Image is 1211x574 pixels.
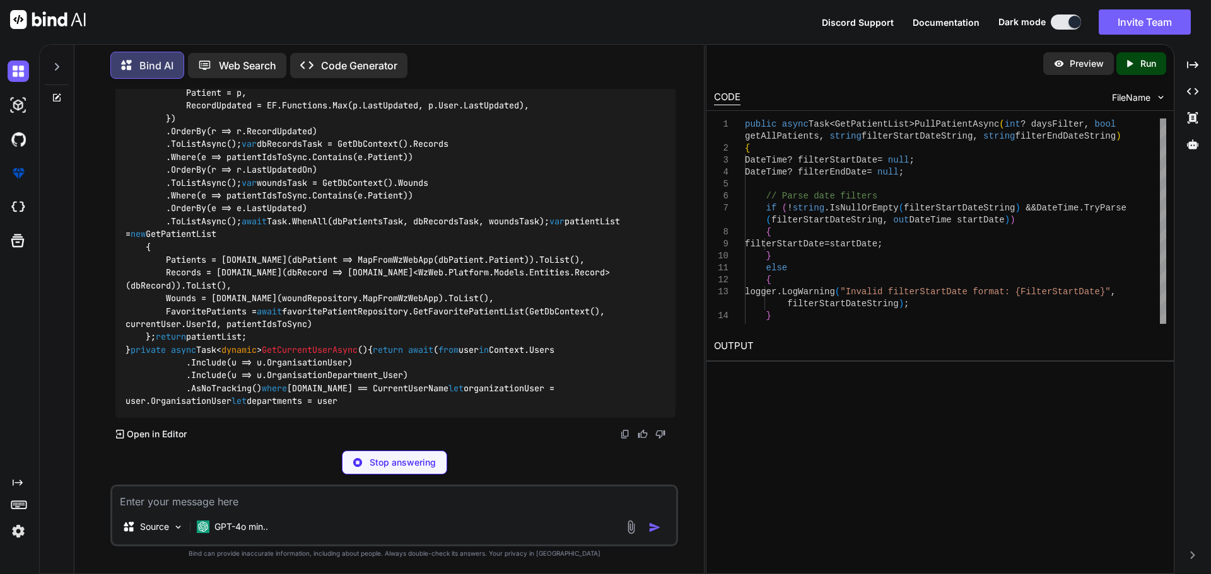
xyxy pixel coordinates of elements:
[1010,215,1015,225] span: )
[1110,287,1115,297] span: ,
[171,344,196,355] span: async
[1079,203,1084,213] span: .
[835,119,910,129] span: GetPatientList
[973,131,978,141] span: ,
[824,203,829,213] span: .
[262,344,358,355] span: GetCurrentUserAsync
[1099,9,1191,35] button: Invite Team
[913,16,980,29] button: Documentation
[877,239,882,249] span: ;
[8,95,29,116] img: darkAi-studio
[904,299,909,309] span: ;
[766,203,776,213] span: if
[745,167,867,177] span: DateTime? filterEndDate
[214,520,268,533] p: GPT-4o min..
[781,119,808,129] span: async
[766,227,771,237] span: {
[829,119,834,129] span: <
[888,155,910,165] span: null
[714,322,728,334] div: 15
[898,203,903,213] span: (
[771,215,882,225] span: filterStartDateString
[714,118,728,130] div: 1
[829,131,861,141] span: string
[983,131,1015,141] span: string
[1112,91,1150,104] span: FileName
[766,191,877,201] span: // Parse date filters
[242,215,267,227] span: await
[262,382,287,394] span: where
[1084,119,1089,129] span: ,
[882,215,887,225] span: ,
[1004,119,1020,129] span: int
[745,155,877,165] span: DateTime? filterStartDate
[766,263,787,273] span: else
[787,203,792,213] span: !
[620,429,630,439] img: copy
[1070,57,1104,70] p: Preview
[1053,58,1065,69] img: preview
[655,429,665,439] img: dislike
[766,215,771,225] span: (
[714,286,728,298] div: 13
[131,344,368,355] span: Task< > ()
[822,17,894,28] span: Discord Support
[915,119,999,129] span: PullPatientAsync
[745,239,824,249] span: filterStartDate
[706,331,1174,361] h2: OUTPUT
[1015,131,1116,141] span: filterEndDateString
[893,215,909,225] span: out
[1004,215,1009,225] span: )
[776,287,781,297] span: .
[1015,203,1020,213] span: )
[824,239,829,249] span: =
[1105,287,1110,297] span: "
[242,177,257,188] span: var
[131,344,166,355] span: private
[139,58,173,73] p: Bind AI
[714,178,728,190] div: 5
[766,251,771,261] span: }
[10,10,86,29] img: Bind AI
[242,139,257,150] span: var
[140,520,169,533] p: Source
[745,143,750,153] span: {
[819,131,824,141] span: ,
[714,190,728,202] div: 6
[714,274,728,286] div: 12
[898,299,903,309] span: )
[834,287,840,297] span: (
[999,119,1004,129] span: (
[714,262,728,274] div: 11
[8,520,29,542] img: settings
[787,299,898,309] span: filterStartDateString
[8,60,29,82] img: darkChat
[909,155,914,165] span: ;
[714,250,728,262] div: 10
[408,344,433,355] span: await
[156,331,186,343] span: return
[549,215,565,227] span: var
[173,522,184,532] img: Pick Models
[913,17,980,28] span: Documentation
[822,16,894,29] button: Discord Support
[479,344,489,355] span: in
[829,203,898,213] span: IsNullOrEmpty
[1021,119,1084,129] span: ? daysFilter
[370,456,436,469] p: Stop answering
[1084,203,1126,213] span: TryParse
[877,167,899,177] span: null
[373,344,403,355] span: return
[808,119,829,129] span: Task
[829,239,877,249] span: startDate
[131,229,146,240] span: new
[321,58,397,73] p: Code Generator
[877,155,882,165] span: =
[1140,57,1156,70] p: Run
[862,131,973,141] span: filterStartDateString
[714,310,728,322] div: 14
[221,344,257,355] span: dynamic
[867,167,872,177] span: =
[745,131,819,141] span: getAllPatients
[1036,203,1079,213] span: DateTime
